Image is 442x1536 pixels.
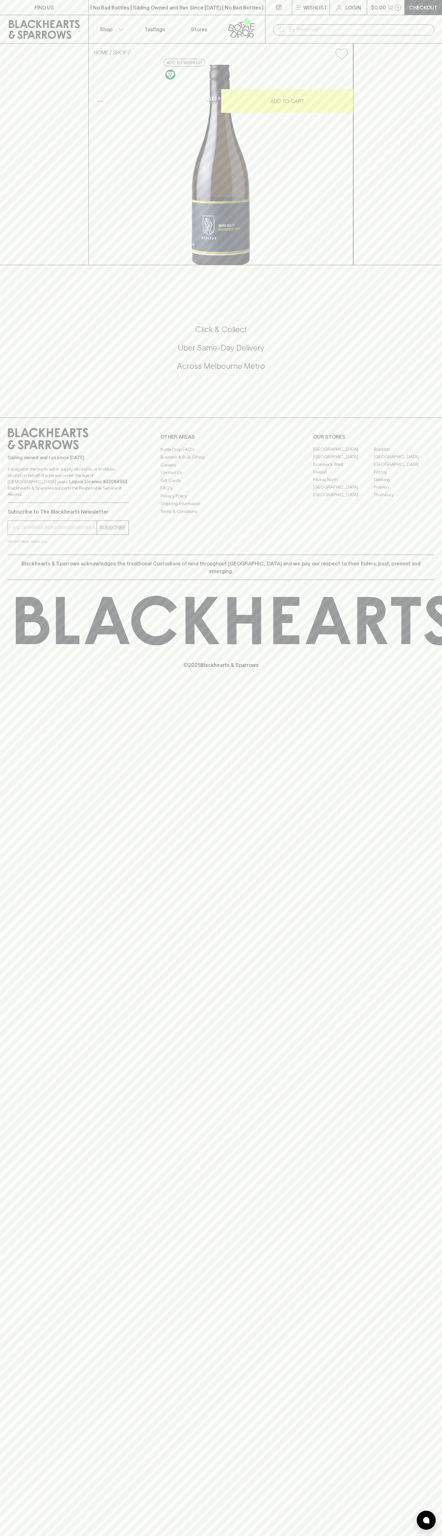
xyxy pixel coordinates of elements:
[8,508,129,515] p: Subscribe to The Blackhearts Newsletter
[313,461,374,468] a: Brunswick West
[191,26,207,33] p: Stores
[313,446,374,453] a: [GEOGRAPHIC_DATA]
[100,524,126,531] p: SUBSCRIBE
[89,15,133,43] button: Shop
[12,560,430,575] p: Blackhearts & Sparrows acknowledges the traditional Custodians of land throughout [GEOGRAPHIC_DAT...
[409,4,438,11] p: Checkout
[374,446,434,453] a: Braddon
[313,484,374,491] a: [GEOGRAPHIC_DATA]
[8,324,434,335] h5: Click & Collect
[374,484,434,491] a: Prahran
[160,446,282,453] a: Bottle Drop FAQ's
[374,461,434,468] a: [GEOGRAPHIC_DATA]
[374,491,434,499] a: Thornbury
[313,433,434,441] p: OUR STORES
[100,26,112,33] p: Shop
[221,89,353,113] button: ADD TO CART
[160,454,282,461] a: Business & Bulk Gifting
[8,343,434,353] h5: Uber Same-Day Delivery
[397,6,399,9] p: 0
[133,15,177,43] a: Tastings
[313,476,374,484] a: Fitzroy North
[423,1517,429,1523] img: bubble-icon
[313,491,374,499] a: [GEOGRAPHIC_DATA]
[177,15,221,43] a: Stores
[288,25,429,35] input: Try "Pinot noir"
[97,521,129,534] button: SUBSCRIBE
[113,50,127,55] a: SHOP
[160,461,282,469] a: Careers
[164,59,205,66] button: Add to wishlist
[89,65,353,265] img: 39605.png
[164,68,177,81] a: Made without the use of any animal products.
[313,468,374,476] a: Elwood
[69,479,127,484] strong: Liquor License #32064953
[8,538,129,545] p: We will never spam you
[8,299,434,405] div: Call to action block
[160,508,282,515] a: Terms & Conditions
[8,454,129,461] p: Sibling owned and run since [DATE]
[374,476,434,484] a: Geelong
[374,453,434,461] a: [GEOGRAPHIC_DATA]
[270,97,304,105] p: ADD TO CART
[94,50,108,55] a: HOME
[313,453,374,461] a: [GEOGRAPHIC_DATA]
[374,468,434,476] a: Fitzroy
[34,4,54,11] p: FIND US
[165,70,175,80] img: Vegan
[160,433,282,441] p: OTHER AREAS
[371,4,386,11] p: $0.00
[160,485,282,492] a: FAQ's
[8,361,434,371] h5: Across Melbourne Metro
[160,477,282,484] a: Gift Cards
[145,26,165,33] p: Tastings
[160,469,282,477] a: Contact Us
[8,466,129,497] p: It is against the law to sell or supply alcohol to, or to obtain alcohol on behalf of a person un...
[160,500,282,508] a: Shipping Information
[345,4,361,11] p: Login
[333,46,350,62] button: Add to wishlist
[13,522,97,533] input: e.g. jane@blackheartsandsparrows.com.au
[160,492,282,500] a: Privacy Policy
[303,4,327,11] p: Wishlist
